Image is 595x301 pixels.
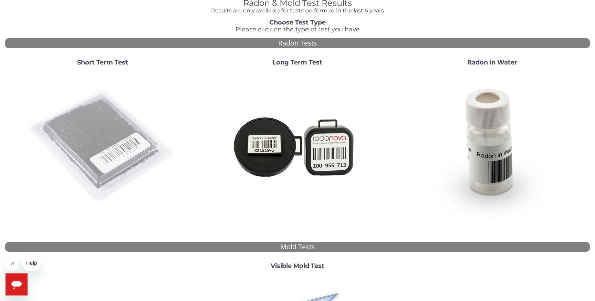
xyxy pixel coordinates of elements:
[22,255,41,271] iframe: Message from company
[5,242,590,252] div: Mold Tests
[418,72,566,220] img: RadoninWater.jpg
[271,262,324,270] strong: Visible Mold Test
[269,19,326,26] strong: Choose Test Type
[6,273,28,295] iframe: Button to launch messaging window
[272,59,322,66] strong: Long Term Test
[77,59,128,66] strong: Short Term Test
[6,257,19,271] iframe: Close message
[29,72,177,220] img: ShortTerm.jpg
[236,26,360,33] span: Please click on the type of test you have
[223,72,372,220] img: Radtrak2vsRadtrak3.jpg
[467,59,517,66] strong: Radon in Water
[5,38,590,48] div: Radon Tests
[180,8,414,14] h4: Results are only available for tests performed in the last 6 years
